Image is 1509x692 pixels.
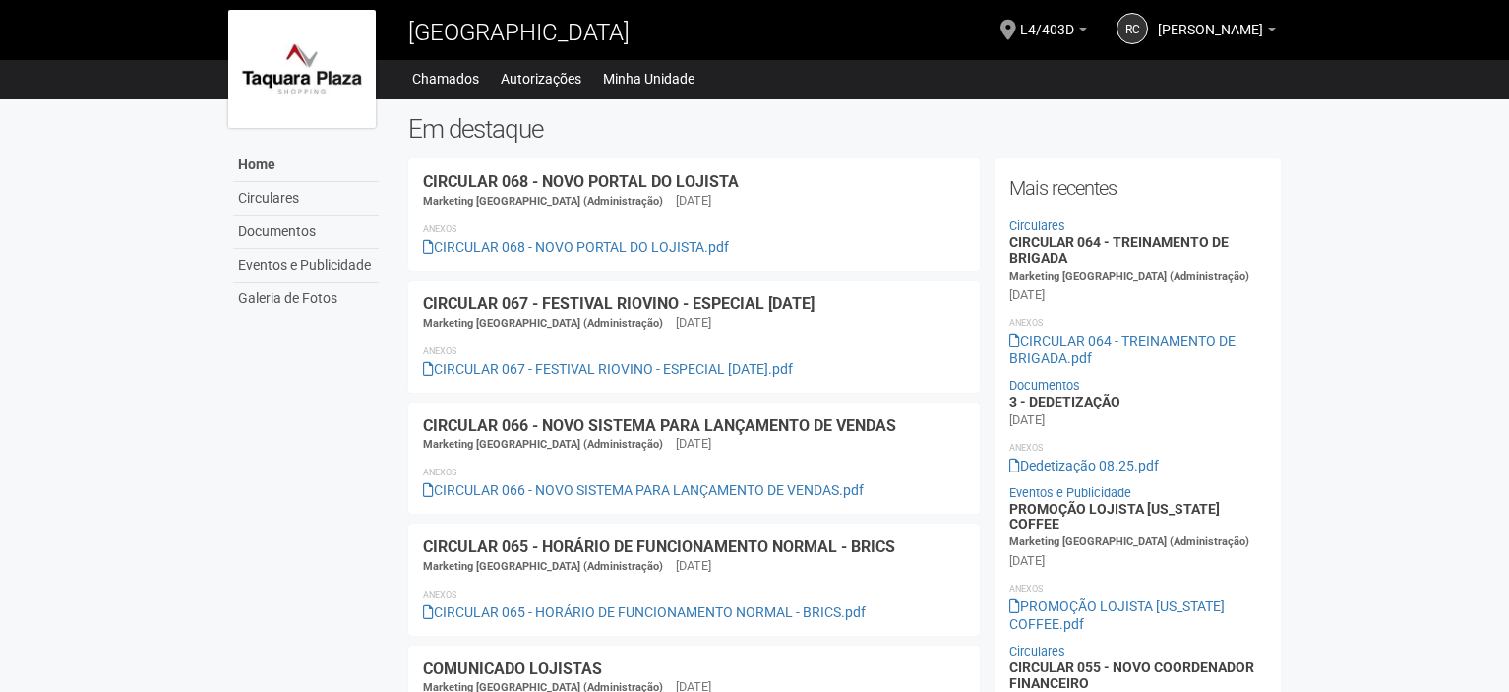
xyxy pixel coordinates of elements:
[1020,3,1074,37] span: L4/403D
[1020,25,1087,40] a: L4/403D
[1158,25,1276,40] a: [PERSON_NAME]
[1009,173,1266,203] h2: Mais recentes
[1009,234,1229,265] a: CIRCULAR 064 - TREINAMENTO DE BRIGADA
[1117,13,1148,44] a: RC
[603,65,694,93] a: Minha Unidade
[233,283,379,315] a: Galeria de Fotos
[423,195,663,208] span: Marketing [GEOGRAPHIC_DATA] (Administração)
[1009,411,1045,429] div: [DATE]
[423,220,965,238] li: Anexos
[423,586,965,603] li: Anexos
[423,239,729,255] a: CIRCULAR 068 - NOVO PORTAL DO LOJISTA.pdf
[1009,580,1266,598] li: Anexos
[676,314,711,332] div: [DATE]
[1009,501,1220,532] a: PROMOÇÃO LOJISTA [US_STATE] COFFEE
[1009,378,1080,393] a: Documentos
[676,192,711,210] div: [DATE]
[233,182,379,216] a: Circulares
[408,19,630,46] span: [GEOGRAPHIC_DATA]
[423,361,793,377] a: CIRCULAR 067 - FESTIVAL RIOVINO - ESPECIAL [DATE].pdf
[1009,598,1225,632] a: PROMOÇÃO LOJISTA [US_STATE] COFFEE.pdf
[423,343,965,360] li: Anexos
[1009,270,1249,283] span: Marketing [GEOGRAPHIC_DATA] (Administração)
[423,438,663,451] span: Marketing [GEOGRAPHIC_DATA] (Administração)
[423,482,864,498] a: CIRCULAR 066 - NOVO SISTEMA PARA LANÇAMENTO DE VENDAS.pdf
[423,464,965,481] li: Anexos
[228,10,376,128] img: logo.jpg
[1009,439,1266,457] li: Anexos
[676,435,711,453] div: [DATE]
[1158,3,1263,37] span: RENATA COELHO DO NASCIMENTO
[1009,644,1065,659] a: Circulares
[676,557,711,575] div: [DATE]
[1009,458,1159,473] a: Dedetização 08.25.pdf
[408,114,1281,144] h2: Em destaque
[1009,314,1266,332] li: Anexos
[1009,552,1045,570] div: [DATE]
[1009,333,1236,366] a: CIRCULAR 064 - TREINAMENTO DE BRIGADA.pdf
[1009,485,1131,500] a: Eventos e Publicidade
[1009,219,1065,233] a: Circulares
[1009,535,1249,548] span: Marketing [GEOGRAPHIC_DATA] (Administração)
[233,149,379,182] a: Home
[423,172,739,191] a: CIRCULAR 068 - NOVO PORTAL DO LOJISTA
[423,294,815,313] a: CIRCULAR 067 - FESTIVAL RIOVINO - ESPECIAL [DATE]
[423,560,663,573] span: Marketing [GEOGRAPHIC_DATA] (Administração)
[233,249,379,283] a: Eventos e Publicidade
[1009,286,1045,304] div: [DATE]
[412,65,479,93] a: Chamados
[423,537,895,556] a: CIRCULAR 065 - HORÁRIO DE FUNCIONAMENTO NORMAL - BRICS
[423,416,896,435] a: CIRCULAR 066 - NOVO SISTEMA PARA LANÇAMENTO DE VENDAS
[423,604,866,620] a: CIRCULAR 065 - HORÁRIO DE FUNCIONAMENTO NORMAL - BRICS.pdf
[423,660,602,678] a: COMUNICADO LOJISTAS
[233,216,379,249] a: Documentos
[423,317,663,330] span: Marketing [GEOGRAPHIC_DATA] (Administração)
[1009,660,1254,690] a: CIRCULAR 055 - NOVO COORDENADOR FINANCEIRO
[501,65,581,93] a: Autorizações
[1009,394,1120,409] a: 3 - DEDETIZAÇÃO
